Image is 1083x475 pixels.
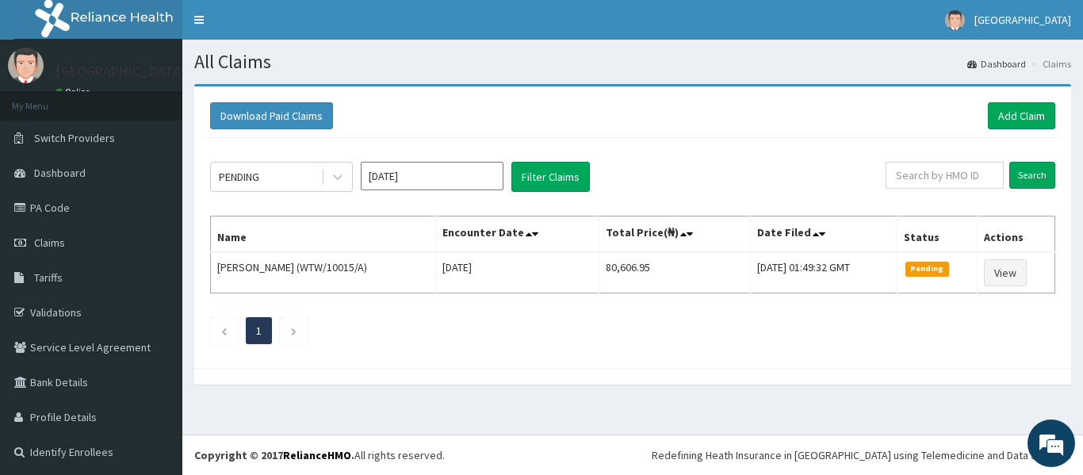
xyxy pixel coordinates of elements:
[886,162,1004,189] input: Search by HMO ID
[751,252,897,293] td: [DATE] 01:49:32 GMT
[897,216,977,253] th: Status
[435,252,599,293] td: [DATE]
[905,262,949,276] span: Pending
[256,324,262,338] a: Page 1 is your current page
[210,102,333,129] button: Download Paid Claims
[220,324,228,338] a: Previous page
[945,10,965,30] img: User Image
[984,259,1027,286] a: View
[194,52,1071,72] h1: All Claims
[978,216,1055,253] th: Actions
[182,435,1083,475] footer: All rights reserved.
[974,13,1071,27] span: [GEOGRAPHIC_DATA]
[652,447,1071,463] div: Redefining Heath Insurance in [GEOGRAPHIC_DATA] using Telemedicine and Data Science!
[219,169,259,185] div: PENDING
[194,448,354,462] strong: Copyright © 2017 .
[34,270,63,285] span: Tariffs
[988,102,1055,129] a: Add Claim
[34,236,65,250] span: Claims
[55,64,186,79] p: [GEOGRAPHIC_DATA]
[211,252,436,293] td: [PERSON_NAME] (WTW/10015/A)
[599,252,751,293] td: 80,606.95
[283,448,351,462] a: RelianceHMO
[55,86,94,98] a: Online
[34,166,86,180] span: Dashboard
[435,216,599,253] th: Encounter Date
[751,216,897,253] th: Date Filed
[511,162,590,192] button: Filter Claims
[967,57,1026,71] a: Dashboard
[8,48,44,83] img: User Image
[1028,57,1071,71] li: Claims
[599,216,751,253] th: Total Price(₦)
[290,324,297,338] a: Next page
[1009,162,1055,189] input: Search
[34,131,115,145] span: Switch Providers
[211,216,436,253] th: Name
[361,162,503,190] input: Select Month and Year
